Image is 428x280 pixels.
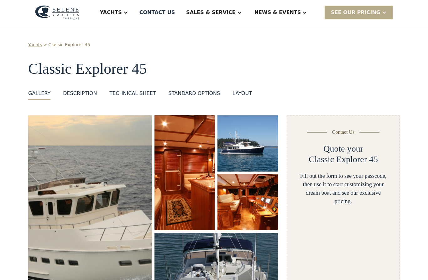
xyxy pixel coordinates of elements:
[232,90,252,97] div: layout
[28,42,42,48] a: Yachts
[217,115,278,172] a: open lightbox
[63,90,97,100] a: DESCRIPTION
[254,9,301,16] div: News & EVENTS
[28,90,50,97] div: GALLERY
[154,115,215,230] a: open lightbox
[63,90,97,97] div: DESCRIPTION
[48,42,90,48] a: Classic Explorer 45
[100,9,122,16] div: Yachts
[309,154,378,165] h2: Classic Explorer 45
[186,9,235,16] div: Sales & Service
[28,90,50,100] a: GALLERY
[35,5,79,20] img: logo
[217,115,278,172] img: 45 foot motor yacht
[154,115,215,230] img: 45 foot motor yacht
[109,90,156,100] a: Technical sheet
[44,42,47,48] div: >
[331,9,380,16] div: SEE Our Pricing
[217,174,278,230] a: open lightbox
[169,90,220,97] div: standard options
[325,6,393,19] div: SEE Our Pricing
[232,90,252,100] a: layout
[109,90,156,97] div: Technical sheet
[139,9,175,16] div: Contact US
[323,143,363,154] h2: Quote your
[169,90,220,100] a: standard options
[28,61,400,77] h1: Classic Explorer 45
[217,174,278,230] img: 45 foot motor yacht
[297,172,389,206] div: Fill out the form to see your passcode, then use it to start customizing your dream boat and see ...
[332,128,355,136] div: Contact Us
